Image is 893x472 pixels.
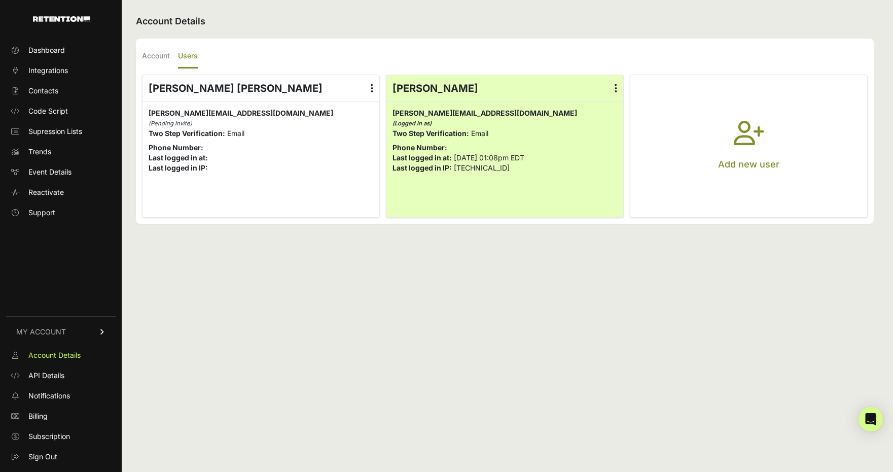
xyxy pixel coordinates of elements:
[142,45,170,69] label: Account
[136,14,874,28] h2: Account Details
[227,129,244,138] span: Email
[178,45,198,69] label: Users
[28,126,82,137] span: Supression Lists
[392,109,577,117] span: [PERSON_NAME][EMAIL_ADDRESS][DOMAIN_NAME]
[386,75,623,102] div: [PERSON_NAME]
[149,143,203,152] strong: Phone Number:
[16,327,66,337] span: MY ACCOUNT
[6,388,116,404] a: Notifications
[28,45,65,55] span: Dashboard
[28,86,58,96] span: Contacts
[392,129,469,138] strong: Two Step Verification:
[6,164,116,180] a: Event Details
[28,452,57,462] span: Sign Out
[33,16,90,22] img: Retention.com
[6,123,116,140] a: Supression Lists
[28,391,70,401] span: Notifications
[6,367,116,384] a: API Details
[149,109,333,117] span: [PERSON_NAME][EMAIL_ADDRESS][DOMAIN_NAME]
[392,153,452,162] strong: Last logged in at:
[6,449,116,465] a: Sign Out
[6,428,116,445] a: Subscription
[454,163,510,172] span: [TECHNICAL_ID]
[6,205,116,221] a: Support
[6,42,116,58] a: Dashboard
[6,316,116,347] a: MY ACCOUNT
[454,153,524,162] span: [DATE] 01:08pm EDT
[6,184,116,200] a: Reactivate
[149,129,225,138] strong: Two Step Verification:
[6,103,116,119] a: Code Script
[6,62,116,79] a: Integrations
[28,431,70,442] span: Subscription
[6,144,116,160] a: Trends
[28,147,51,157] span: Trends
[28,65,68,76] span: Integrations
[28,208,55,218] span: Support
[28,167,72,177] span: Event Details
[392,120,432,127] i: (Logged in as)
[6,83,116,99] a: Contacts
[630,75,867,217] button: Add new user
[859,407,883,431] div: Open Intercom Messenger
[28,411,48,421] span: Billing
[28,187,64,197] span: Reactivate
[392,143,447,152] strong: Phone Number:
[149,120,192,127] i: (Pending Invite)
[28,370,64,381] span: API Details
[149,163,208,172] strong: Last logged in IP:
[392,163,452,172] strong: Last logged in IP:
[6,347,116,363] a: Account Details
[142,75,379,102] div: [PERSON_NAME] [PERSON_NAME]
[28,106,68,116] span: Code Script
[718,157,779,172] p: Add new user
[471,129,488,138] span: Email
[28,350,81,360] span: Account Details
[149,153,208,162] strong: Last logged in at:
[6,408,116,424] a: Billing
